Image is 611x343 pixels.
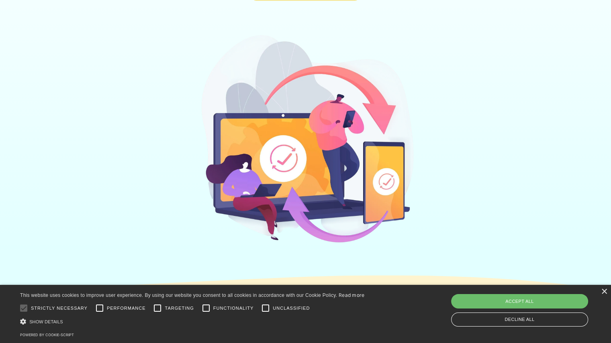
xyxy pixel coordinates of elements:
div: Accept all [451,294,588,308]
span: Unclassified [273,305,310,312]
a: Powered by cookie-script [20,333,74,337]
span: Functionality [213,305,253,312]
span: Strictly necessary [31,305,88,312]
span: Targeting [165,305,194,312]
iframe: Chat Widget [571,304,611,343]
div: Close [601,289,607,295]
span: Show details [29,319,63,324]
span: This website uses cookies to improve user experience. By using our website you consent to all coo... [20,292,337,298]
div: Decline all [451,313,588,327]
div: Show details [20,317,365,326]
img: arrow pointing to cellphone from laptop, and arrow from laptop to cellphone [196,32,415,250]
a: Read more [339,292,365,298]
span: Performance [107,305,146,312]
